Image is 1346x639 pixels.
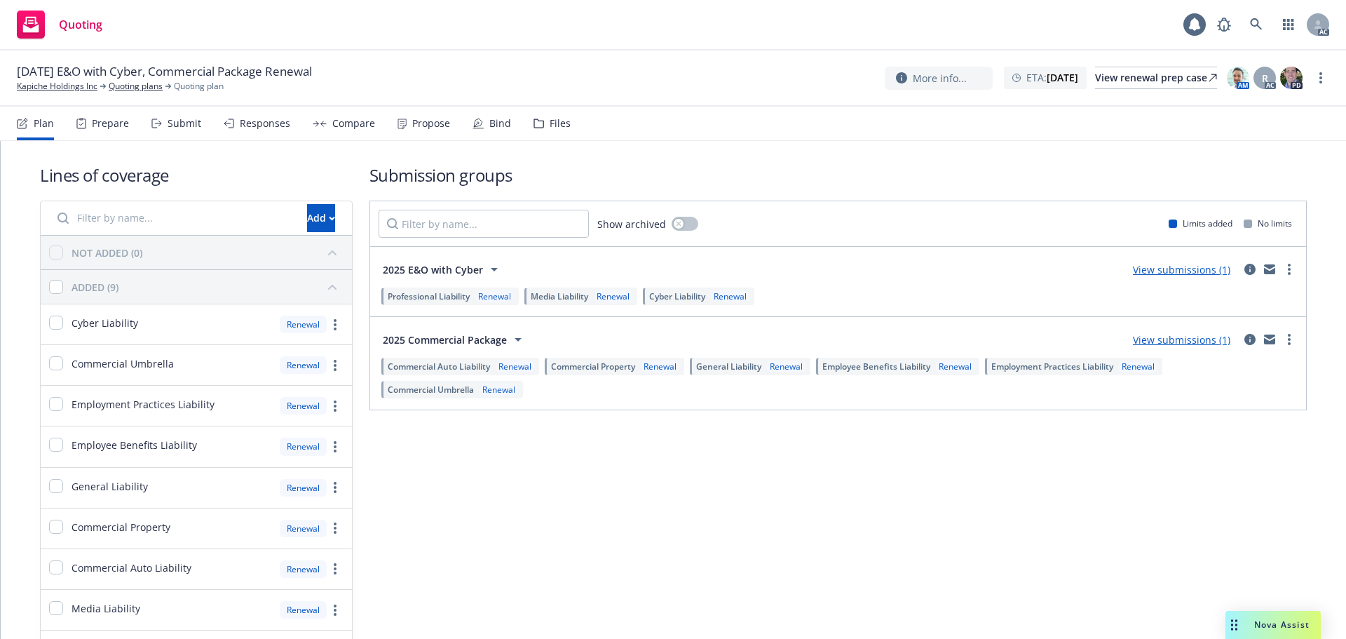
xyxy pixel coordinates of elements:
[1242,261,1258,278] a: circleInformation
[327,602,344,619] a: more
[379,210,589,238] input: Filter by name...
[280,316,327,333] div: Renewal
[913,71,967,86] span: More info...
[1047,71,1078,84] strong: [DATE]
[1133,263,1230,276] a: View submissions (1)
[307,204,335,232] button: Add
[383,332,507,347] span: 2025 Commercial Package
[1242,11,1270,39] a: Search
[597,217,666,231] span: Show archived
[696,361,761,372] span: General Liability
[1261,261,1278,278] a: mail
[109,80,163,93] a: Quoting plans
[388,384,474,396] span: Commercial Umbrella
[531,290,588,302] span: Media Liability
[17,80,97,93] a: Kapiche Holdings Inc
[72,316,138,330] span: Cyber Liability
[72,397,215,412] span: Employment Practices Liability
[40,163,353,187] h1: Lines of coverage
[1244,217,1292,229] div: No limits
[280,397,327,415] div: Renewal
[72,280,118,295] div: ADDED (9)
[327,316,344,333] a: more
[72,276,344,298] button: ADDED (9)
[72,245,142,260] div: NOT ADDED (0)
[885,67,993,90] button: More info...
[388,290,470,302] span: Professional Liability
[1227,67,1249,89] img: photo
[1281,261,1298,278] a: more
[17,63,312,80] span: [DATE] E&O with Cyber, Commercial Package Renewal
[1133,333,1230,347] a: View submissions (1)
[168,118,201,129] div: Submit
[1312,69,1329,86] a: more
[475,290,514,302] div: Renewal
[72,356,174,371] span: Commercial Umbrella
[280,560,327,578] div: Renewal
[1262,71,1268,86] span: R
[1280,67,1303,89] img: photo
[489,118,511,129] div: Bind
[280,520,327,537] div: Renewal
[388,361,490,372] span: Commercial Auto Liability
[1169,217,1232,229] div: Limits added
[767,361,805,372] div: Renewal
[34,118,54,129] div: Plan
[280,438,327,455] div: Renewal
[1225,611,1321,639] button: Nova Assist
[1254,619,1310,631] span: Nova Assist
[327,560,344,577] a: more
[327,357,344,374] a: more
[369,163,1307,187] h1: Submission groups
[280,601,327,619] div: Renewal
[1242,331,1258,348] a: circleInformation
[174,80,224,93] span: Quoting plan
[1274,11,1303,39] a: Switch app
[379,255,507,283] button: 2025 E&O with Cyber
[72,560,191,575] span: Commercial Auto Liability
[280,356,327,374] div: Renewal
[936,361,974,372] div: Renewal
[72,479,148,494] span: General Liability
[991,361,1113,372] span: Employment Practices Liability
[72,438,197,452] span: Employee Benefits Liability
[711,290,749,302] div: Renewal
[327,520,344,537] a: more
[594,290,632,302] div: Renewal
[1119,361,1157,372] div: Renewal
[327,398,344,415] a: more
[332,118,375,129] div: Compare
[307,205,335,231] div: Add
[550,118,571,129] div: Files
[496,361,534,372] div: Renewal
[49,204,299,232] input: Filter by name...
[240,118,290,129] div: Responses
[1225,611,1243,639] div: Drag to move
[1095,67,1217,89] a: View renewal prep case
[1026,70,1078,85] span: ETA :
[412,118,450,129] div: Propose
[1210,11,1238,39] a: Report a Bug
[641,361,679,372] div: Renewal
[92,118,129,129] div: Prepare
[72,520,170,534] span: Commercial Property
[1095,67,1217,88] div: View renewal prep case
[327,438,344,455] a: more
[11,5,108,44] a: Quoting
[649,290,705,302] span: Cyber Liability
[379,325,531,354] button: 2025 Commercial Package
[551,361,635,372] span: Commercial Property
[327,479,344,496] a: more
[59,19,102,30] span: Quoting
[1261,331,1278,348] a: mail
[280,479,327,497] div: Renewal
[72,241,344,264] button: NOT ADDED (0)
[822,361,930,372] span: Employee Benefits Liability
[383,262,483,277] span: 2025 E&O with Cyber
[480,384,518,396] div: Renewal
[1281,331,1298,348] a: more
[72,601,140,616] span: Media Liability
